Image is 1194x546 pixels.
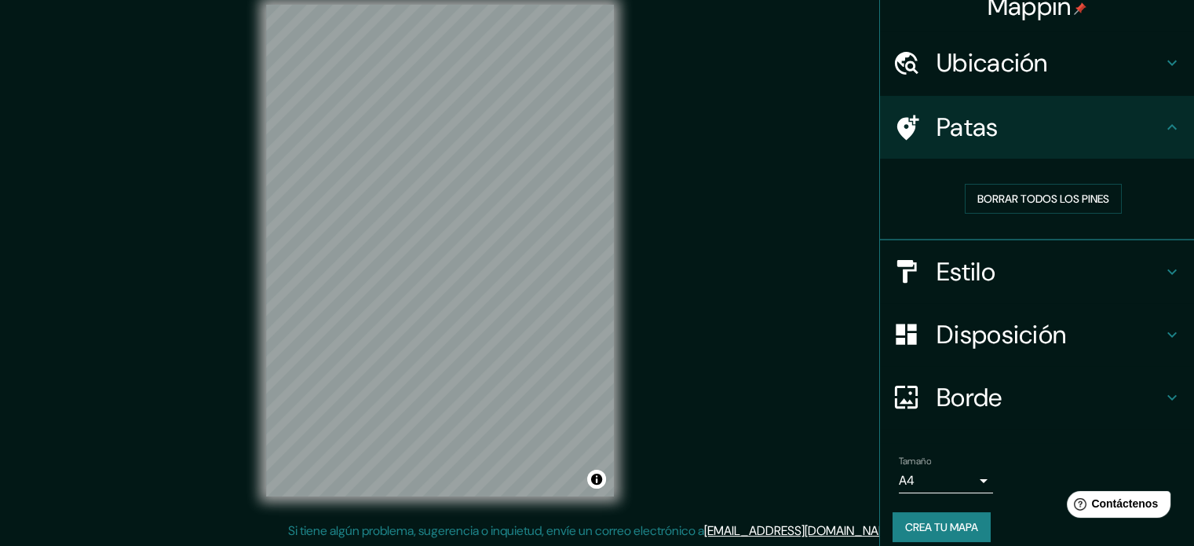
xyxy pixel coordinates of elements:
iframe: Lanzador de widgets de ayuda [1054,485,1177,529]
div: Borde [880,366,1194,429]
font: Borde [937,381,1002,414]
div: Estilo [880,240,1194,303]
font: Si tiene algún problema, sugerencia o inquietud, envíe un correo electrónico a [288,522,704,539]
font: Disposición [937,318,1066,351]
button: Crea tu mapa [893,512,991,542]
button: Activar o desactivar atribución [587,470,606,489]
font: A4 [899,472,915,489]
font: Patas [937,111,999,144]
div: Ubicación [880,31,1194,94]
button: Borrar todos los pines [965,184,1122,214]
font: Borrar todos los pines [977,192,1109,206]
font: Estilo [937,255,995,288]
canvas: Mapa [266,5,614,497]
img: pin-icon.png [1074,2,1086,15]
div: A4 [899,468,993,493]
font: Tamaño [899,455,931,467]
font: Ubicación [937,46,1048,79]
font: Crea tu mapa [905,520,978,534]
a: [EMAIL_ADDRESS][DOMAIN_NAME] [704,522,898,539]
div: Disposición [880,303,1194,366]
div: Patas [880,96,1194,159]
